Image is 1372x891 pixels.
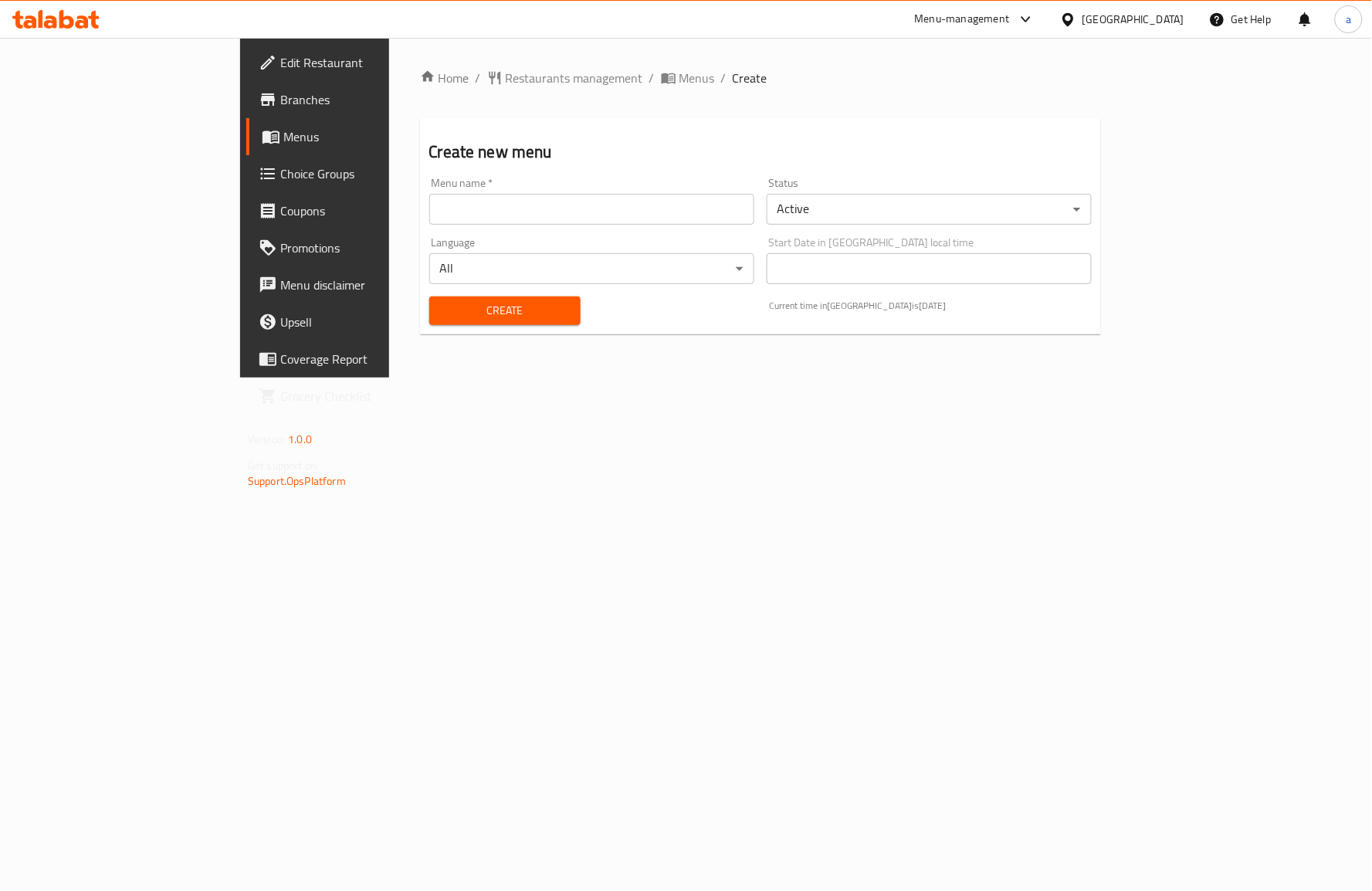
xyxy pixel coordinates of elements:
li: / [721,69,727,87]
span: Upsell [280,313,457,331]
span: 1.0.0 [288,429,312,449]
a: Branches [246,81,469,118]
a: Choice Groups [246,155,469,192]
span: Grocery Checklist [280,387,457,405]
span: Get support on: [248,456,319,476]
span: Menus [679,69,715,87]
span: Menu disclaimer [280,276,457,294]
span: Promotions [280,239,457,257]
a: Menus [661,69,715,87]
div: Active [767,194,1092,225]
p: Current time in [GEOGRAPHIC_DATA] is [DATE] [770,299,1092,313]
div: Menu-management [915,10,1010,29]
a: Grocery Checklist [246,378,469,415]
input: Please enter Menu name [429,194,754,225]
a: Promotions [246,229,469,266]
span: Create [733,69,767,87]
span: Choice Groups [280,164,457,183]
a: Restaurants management [487,69,643,87]
a: Coupons [246,192,469,229]
span: Restaurants management [506,69,643,87]
a: Menus [246,118,469,155]
span: a [1346,11,1351,28]
span: Branches [280,90,457,109]
span: Menus [283,127,457,146]
span: Version: [248,429,286,449]
a: Upsell [246,303,469,340]
a: Coverage Report [246,340,469,378]
span: Edit Restaurant [280,53,457,72]
button: Create [429,296,581,325]
a: Menu disclaimer [246,266,469,303]
span: Create [442,301,569,320]
li: / [649,69,655,87]
a: Support.OpsPlatform [248,471,346,491]
h2: Create new menu [429,141,1092,164]
div: All [429,253,754,284]
a: Edit Restaurant [246,44,469,81]
span: Coupons [280,202,457,220]
span: Coverage Report [280,350,457,368]
div: [GEOGRAPHIC_DATA] [1082,11,1184,28]
nav: breadcrumb [420,69,1101,87]
li: / [476,69,481,87]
